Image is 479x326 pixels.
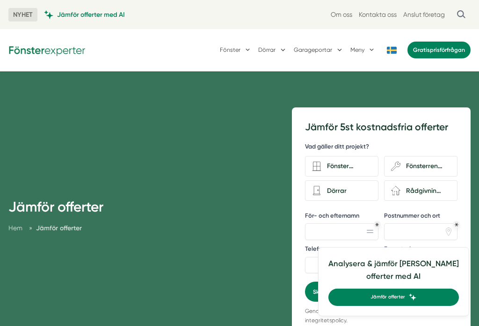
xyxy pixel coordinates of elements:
[384,212,457,222] label: Postnummer och ort
[220,39,252,61] button: Fönster
[305,142,369,153] h5: Vad gäller ditt projekt?
[258,39,287,61] button: Dörrar
[36,224,82,232] a: Jämför offerter
[8,198,103,223] h1: Jämför offerter
[359,10,397,19] a: Kontakta oss
[350,39,376,61] button: Meny
[8,8,37,21] span: NYHET
[455,223,458,227] div: Obligatoriskt
[57,10,125,19] span: Jämför offerter med AI
[305,307,458,326] p: Genom att använda formuläret godkänner du vår integritetspolicy.
[8,224,22,232] a: Hem
[328,257,459,289] h4: Analysera & jämför [PERSON_NAME] offerter med AI
[305,212,378,222] label: För- och efternamn
[413,46,430,53] span: Gratis
[403,10,445,19] a: Anslut företag
[375,223,379,227] div: Obligatoriskt
[29,223,32,233] span: »
[305,282,344,302] button: Skicka in
[328,289,459,306] a: Jämför offerter
[305,245,378,255] label: Telefonnummer
[407,42,471,58] a: Gratisprisförfrågan
[44,10,125,19] a: Jämför offerter med AI
[331,10,352,19] a: Om oss
[370,293,405,301] span: Jämför offerter
[305,120,458,134] h3: Jämför 5st kostnadsfria offerter
[8,223,103,234] nav: Breadcrumb
[8,43,86,56] img: Fönsterexperter Logotyp
[294,39,344,61] button: Garageportar
[384,245,457,255] label: E-postadress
